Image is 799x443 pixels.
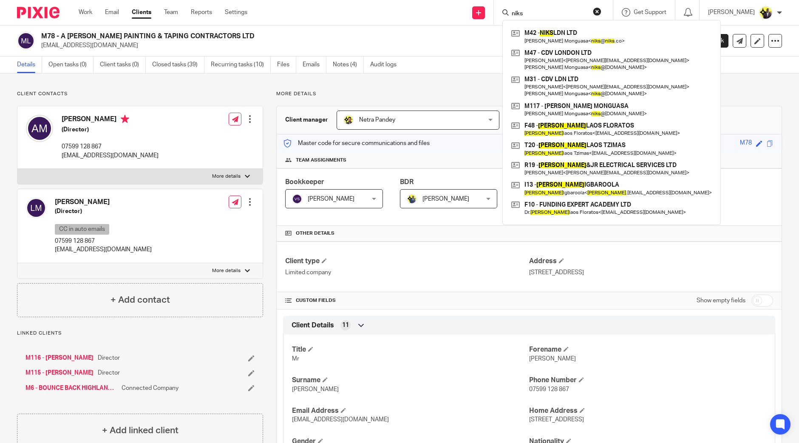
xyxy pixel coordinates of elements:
span: [PERSON_NAME] [308,196,354,202]
h4: Home Address [529,406,766,415]
span: 07599 128 867 [529,386,569,392]
span: BDR [400,179,414,185]
img: Yemi-Starbridge.jpg [759,6,773,20]
img: svg%3E [17,32,35,50]
h4: Email Address [292,406,529,415]
a: Email [105,8,119,17]
a: Audit logs [370,57,403,73]
h4: Forename [529,345,766,354]
p: 07599 128 867 [55,237,152,245]
h4: CUSTOM FIELDS [285,297,529,304]
a: Clients [132,8,151,17]
input: Search [511,10,587,18]
h4: Client type [285,257,529,266]
a: Recurring tasks (10) [211,57,271,73]
h4: Surname [292,376,529,385]
a: M116 - [PERSON_NAME] [25,354,93,362]
a: Details [17,57,42,73]
h4: [PERSON_NAME] [55,198,152,207]
a: Team [164,8,178,17]
img: svg%3E [26,198,46,218]
h4: + Add contact [110,293,170,307]
p: [EMAIL_ADDRESS][DOMAIN_NAME] [41,41,666,50]
h4: [PERSON_NAME] [62,115,159,125]
p: More details [212,173,241,180]
a: Reports [191,8,212,17]
a: Settings [225,8,247,17]
span: Team assignments [296,157,346,164]
img: Pixie [17,7,59,18]
span: [PERSON_NAME] [292,386,339,392]
a: Closed tasks (39) [152,57,204,73]
span: Get Support [634,9,666,15]
p: Client contacts [17,91,263,97]
h5: (Director) [55,207,152,216]
p: [EMAIL_ADDRESS][DOMAIN_NAME] [55,245,152,254]
a: Client tasks (0) [100,57,146,73]
a: M115 - [PERSON_NAME] [25,369,93,377]
a: M6 - BOUNCE BACK HIGHLAND CIC [25,384,117,392]
h5: (Director) [62,125,159,134]
p: CC in auto emails [55,224,109,235]
a: Open tasks (0) [48,57,93,73]
a: Emails [303,57,326,73]
img: svg%3E [292,194,302,204]
p: More details [212,267,241,274]
span: Connected Company [122,384,178,392]
p: Linked clients [17,330,263,337]
img: Dennis-Starbridge.jpg [407,194,417,204]
a: Notes (4) [333,57,364,73]
button: Clear [593,7,601,16]
span: Mr [292,356,299,362]
span: Netra Pandey [359,117,395,123]
a: Files [277,57,296,73]
span: [PERSON_NAME] [422,196,469,202]
span: Director [98,369,120,377]
p: [PERSON_NAME] [708,8,755,17]
h4: Phone Number [529,376,766,385]
p: More details [276,91,782,97]
a: Work [79,8,92,17]
img: Netra-New-Starbridge-Yellow.jpg [343,115,354,125]
span: [STREET_ADDRESS] [529,417,584,423]
i: Primary [121,115,129,123]
label: Show empty fields [697,296,745,305]
div: M78 [740,139,752,148]
h2: M78 - A [PERSON_NAME] PAINTING & TAPING CONTRACTORS LTD [41,32,541,41]
p: Master code for secure communications and files [283,139,430,148]
span: 11 [342,321,349,329]
p: [EMAIL_ADDRESS][DOMAIN_NAME] [62,151,159,160]
h4: Title [292,345,529,354]
span: [PERSON_NAME] [529,356,576,362]
h3: Client manager [285,116,328,124]
img: svg%3E [26,115,53,142]
p: Limited company [285,268,529,277]
span: Bookkeeper [285,179,324,185]
span: Client Details [292,321,334,330]
span: Director [98,354,120,362]
span: Other details [296,230,334,237]
p: [STREET_ADDRESS] [529,268,773,277]
h4: Address [529,257,773,266]
p: 07599 128 867 [62,142,159,151]
span: [EMAIL_ADDRESS][DOMAIN_NAME] [292,417,389,423]
h4: + Add linked client [102,424,178,437]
